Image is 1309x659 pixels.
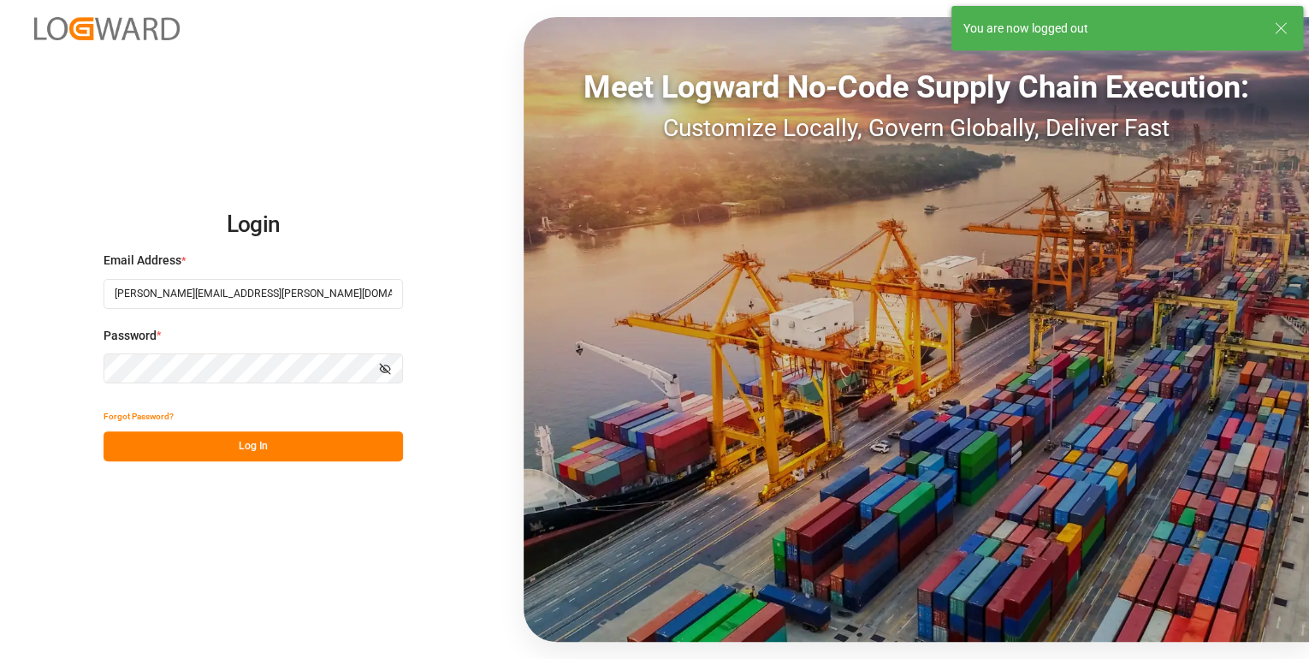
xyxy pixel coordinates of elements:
div: Meet Logward No-Code Supply Chain Execution: [524,64,1309,110]
input: Enter your email [104,279,403,309]
div: You are now logged out [963,20,1258,38]
span: Email Address [104,252,181,270]
div: Customize Locally, Govern Globally, Deliver Fast [524,110,1309,146]
img: Logward_new_orange.png [34,17,180,40]
button: Forgot Password? [104,401,174,431]
span: Password [104,327,157,345]
button: Log In [104,431,403,461]
h2: Login [104,198,403,252]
